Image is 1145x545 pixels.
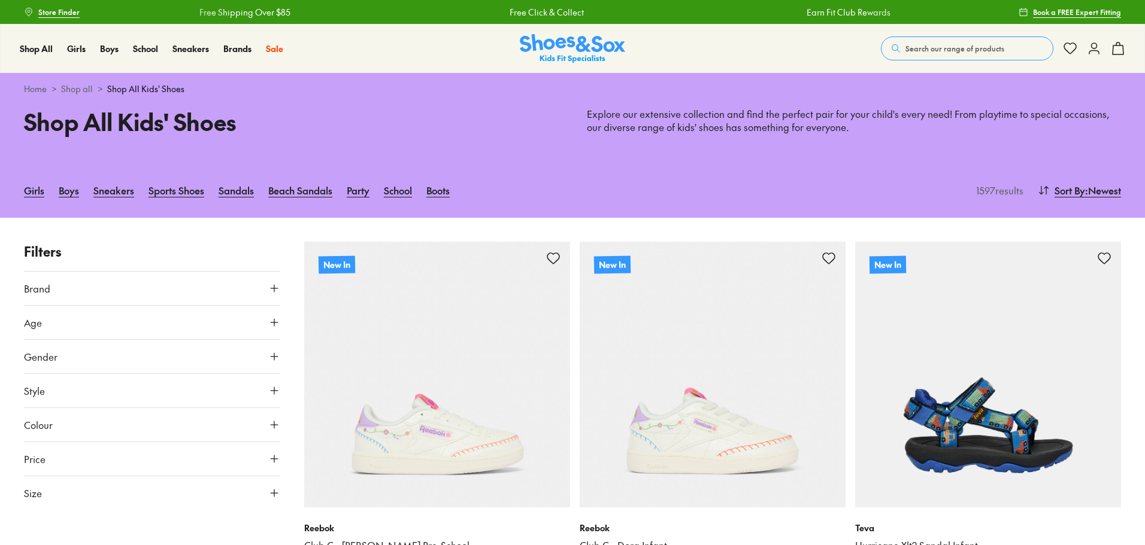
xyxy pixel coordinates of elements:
p: New In [319,255,355,273]
span: Age [24,315,42,330]
a: Shoes & Sox [520,34,625,63]
span: Size [24,486,42,500]
p: Teva [855,522,1121,534]
p: Reebok [304,522,570,534]
a: Party [347,177,369,203]
a: Beach Sandals [268,177,332,203]
a: New In [855,242,1121,507]
span: Sneakers [172,42,209,54]
a: Boys [100,42,119,55]
a: Shop all [61,83,93,95]
a: Sports Shoes [149,177,204,203]
div: > > [24,83,1121,95]
a: Brands [223,42,252,55]
a: Sandals [219,177,254,203]
button: Style [24,374,280,407]
a: Sneakers [172,42,209,55]
span: Search our range of products [905,43,1004,54]
span: Shop All Kids' Shoes [107,83,184,95]
a: New In [304,242,570,507]
a: Free Click & Collect [496,6,570,19]
a: New In [580,242,846,507]
span: Colour [24,418,53,432]
p: Filters [24,242,280,261]
button: Search our range of products [881,36,1053,60]
button: Colour [24,408,280,442]
a: School [384,177,412,203]
span: Gender [24,349,57,364]
a: Girls [67,42,86,55]
p: New In [594,255,631,273]
p: Reebok [580,522,846,534]
span: Sale [266,42,283,54]
span: School [133,42,158,54]
span: Style [24,383,45,398]
img: SNS_Logo_Responsive.svg [520,34,625,63]
a: Home [24,83,47,95]
a: Boots [426,177,450,203]
a: Girls [24,177,44,203]
span: Brand [24,281,50,296]
h1: Shop All Kids' Shoes [24,105,558,139]
p: New In [870,255,906,273]
button: Sort By:Newest [1038,177,1121,203]
button: Size [24,476,280,510]
span: : Newest [1085,183,1121,197]
span: Shop All [20,42,53,54]
span: Sort By [1055,183,1085,197]
span: Price [24,452,46,466]
a: School [133,42,158,55]
a: Sale [266,42,283,55]
a: Free Shipping Over $85 [186,6,277,19]
span: Book a FREE Expert Fitting [1033,7,1121,17]
span: Brands [223,42,252,54]
button: Price [24,442,280,476]
button: Age [24,306,280,339]
span: Boys [100,42,119,54]
p: 1597 results [971,183,1023,197]
a: Sneakers [93,177,134,203]
button: Gender [24,340,280,373]
a: Store Finder [24,1,80,23]
a: Boys [59,177,79,203]
a: Earn Fit Club Rewards [793,6,877,19]
button: Brand [24,272,280,305]
span: Store Finder [38,7,80,17]
a: Book a FREE Expert Fitting [1019,1,1121,23]
span: Girls [67,42,86,54]
p: Explore our extensive collection and find the perfect pair for your child's every need! From play... [587,108,1121,134]
a: Shop All [20,42,53,55]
